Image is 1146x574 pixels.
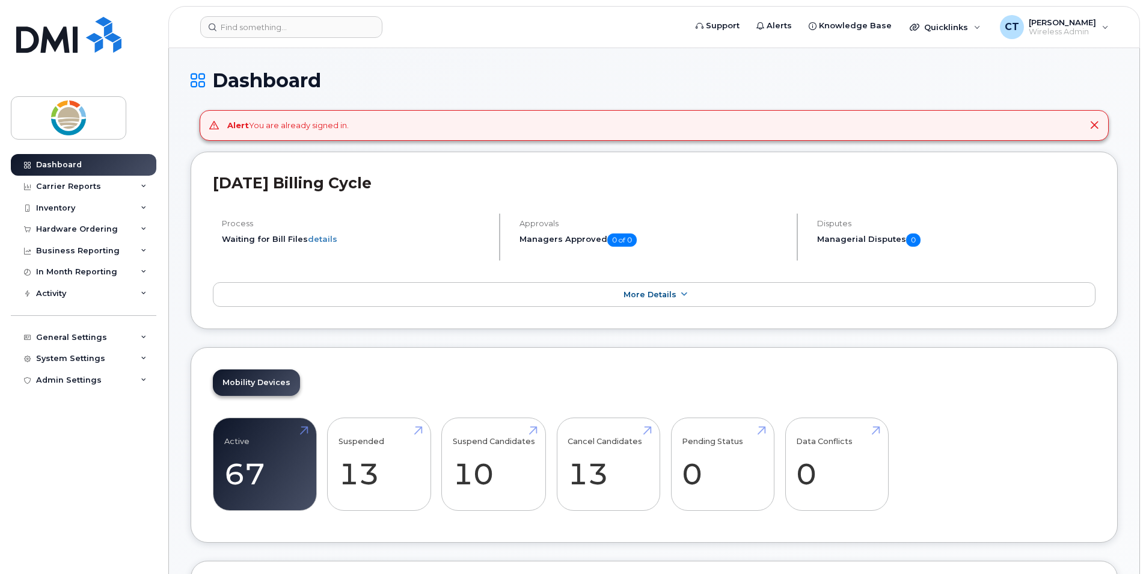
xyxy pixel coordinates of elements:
a: Active 67 [224,425,305,504]
a: Mobility Devices [213,369,300,396]
h5: Managerial Disputes [817,233,1095,247]
a: Suspend Candidates 10 [453,425,535,504]
span: 0 [906,233,921,247]
div: You are already signed in. [227,120,349,131]
a: Pending Status 0 [682,425,763,504]
h4: Disputes [817,219,1095,228]
h5: Managers Approved [519,233,786,247]
h4: Process [222,219,489,228]
a: Suspended 13 [339,425,420,504]
h2: [DATE] Billing Cycle [213,174,1095,192]
a: Cancel Candidates 13 [568,425,649,504]
span: More Details [624,290,676,299]
a: details [308,234,337,244]
li: Waiting for Bill Files [222,233,489,245]
a: Data Conflicts 0 [796,425,877,504]
h4: Approvals [519,219,786,228]
h1: Dashboard [191,70,1118,91]
strong: Alert [227,120,249,130]
span: 0 of 0 [607,233,637,247]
